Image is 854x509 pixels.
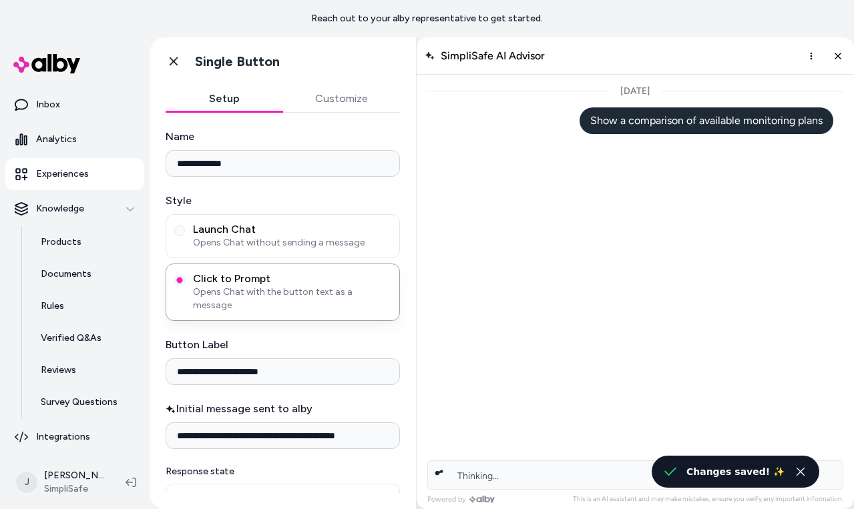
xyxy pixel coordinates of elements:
[27,290,144,322] a: Rules
[166,129,400,145] label: Name
[8,461,115,504] button: J[PERSON_NAME]SimpliSafe
[5,89,144,121] a: Inbox
[27,354,144,386] a: Reviews
[36,430,90,444] p: Integrations
[36,202,84,215] p: Knowledge
[41,300,64,313] p: Rules
[36,167,89,181] p: Experiences
[27,322,144,354] a: Verified Q&As
[283,85,401,112] button: Customize
[166,193,400,209] label: Style
[36,98,60,111] p: Inbox
[27,258,144,290] a: Documents
[166,465,400,478] p: Response state
[311,12,543,25] p: Reach out to your alby representative to get started.
[5,158,144,190] a: Experiences
[27,226,144,258] a: Products
[195,53,280,70] h1: Single Button
[36,133,77,146] p: Analytics
[193,236,391,249] span: Opens Chat without sending a message
[190,492,333,504] p: Launch Chat when users interact
[41,268,91,281] p: Documents
[166,337,400,353] label: Button Label
[174,225,185,236] button: Launch ChatOpens Chat without sending a message
[686,464,785,480] div: Changes saved! ✨
[27,386,144,418] a: Survey Questions
[5,421,144,453] a: Integrations
[174,275,185,286] button: Click to PromptOpens Chat with the button text as a message
[13,54,80,73] img: alby Logo
[193,272,391,286] span: Click to Prompt
[166,401,400,417] label: Initial message sent to alby
[41,235,81,249] p: Products
[44,482,104,496] span: SimpliSafe
[193,223,391,236] span: Launch Chat
[41,396,118,409] p: Survey Questions
[5,123,144,155] a: Analytics
[16,472,37,493] span: J
[41,332,101,345] p: Verified Q&As
[166,85,283,112] button: Setup
[44,469,104,482] p: [PERSON_NAME]
[793,464,809,480] button: Close toast
[193,286,391,312] span: Opens Chat with the button text as a message
[41,364,76,377] p: Reviews
[5,193,144,225] button: Knowledge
